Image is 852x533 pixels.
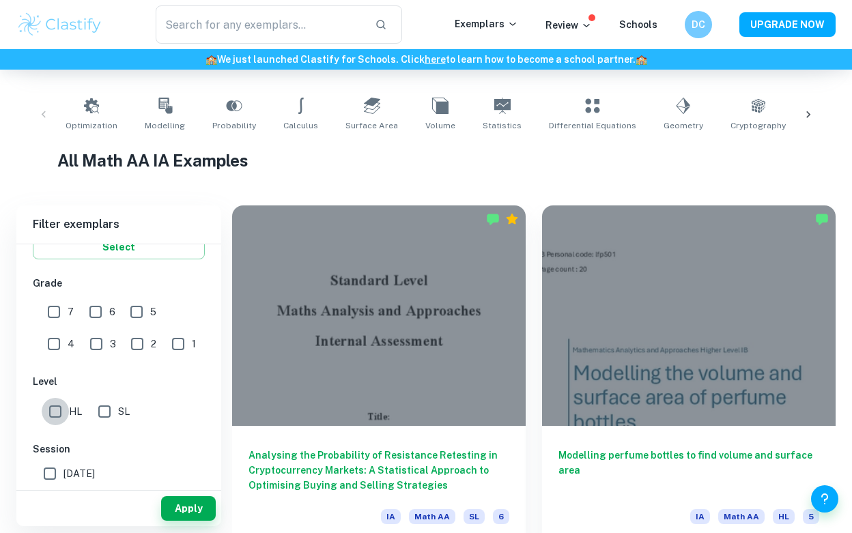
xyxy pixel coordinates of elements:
span: HL [773,509,795,524]
span: 7 [68,304,74,319]
span: 6 [109,304,115,319]
h6: We just launched Clastify for Schools. Click to learn how to become a school partner. [3,52,849,67]
span: 1 [192,336,196,351]
span: 4 [68,336,74,351]
span: 3 [110,336,116,351]
h6: Grade [33,276,205,291]
span: Statistics [483,119,522,132]
span: Optimization [66,119,117,132]
a: Schools [619,19,657,30]
p: Exemplars [455,16,518,31]
span: [DATE] [63,466,95,481]
span: 5 [803,509,819,524]
span: Math AA [409,509,455,524]
div: Premium [505,212,519,226]
button: DC [685,11,712,38]
span: Calculus [283,119,318,132]
h6: DC [691,17,707,32]
input: Search for any exemplars... [156,5,364,44]
button: Help and Feedback [811,485,838,513]
img: Marked [486,212,500,226]
span: 🏫 [205,54,217,65]
h6: Analysing the Probability of Resistance Retesting in Cryptocurrency Markets: A Statistical Approa... [248,448,509,493]
span: Math AA [718,509,765,524]
a: here [425,54,446,65]
span: IA [690,509,710,524]
span: Surface Area [345,119,398,132]
span: SL [118,404,130,419]
span: 2 [151,336,156,351]
span: Volume [425,119,455,132]
span: Modelling [145,119,185,132]
span: Differential Equations [549,119,636,132]
h6: Level [33,374,205,389]
span: Probability [212,119,256,132]
h6: Session [33,442,205,457]
button: Select [33,235,205,259]
button: Apply [161,496,216,521]
span: Geometry [664,119,703,132]
img: Clastify logo [16,11,103,38]
h1: All Math AA IA Examples [57,148,795,173]
span: HL [69,404,82,419]
img: Marked [815,212,829,226]
span: 6 [493,509,509,524]
span: 5 [150,304,156,319]
p: Review [545,18,592,33]
span: 🏫 [636,54,647,65]
button: UPGRADE NOW [739,12,836,37]
span: SL [464,509,485,524]
span: IA [381,509,401,524]
span: Cryptography [730,119,786,132]
h6: Filter exemplars [16,205,221,244]
h6: Modelling perfume bottles to find volume and surface area [558,448,819,493]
